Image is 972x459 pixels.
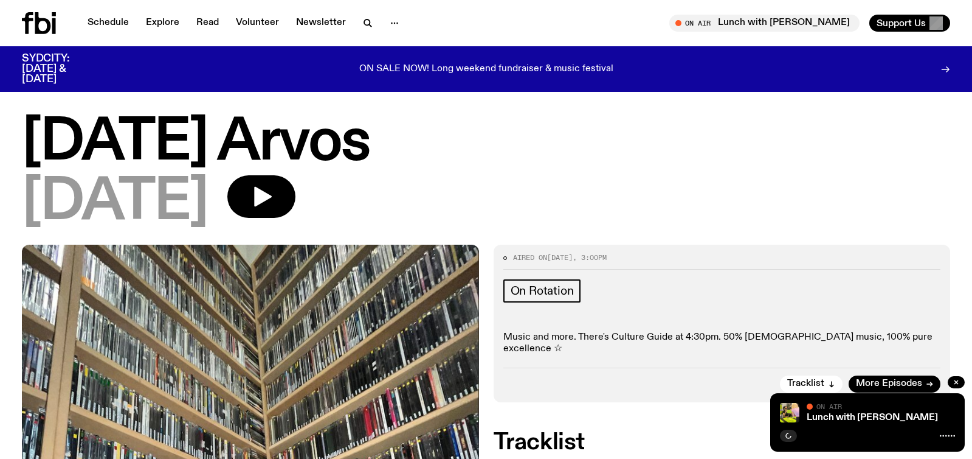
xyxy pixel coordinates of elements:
a: More Episodes [849,376,940,393]
button: Tracklist [780,376,843,393]
a: On Rotation [503,279,581,303]
a: Lunch with [PERSON_NAME] [807,413,938,422]
span: , 3:00pm [573,253,607,262]
span: [DATE] [22,175,208,230]
p: ON SALE NOW! Long weekend fundraiser & music festival [359,64,613,75]
a: Volunteer [229,15,286,32]
p: Music and more. There's Culture Guide at 4:30pm. 50% [DEMOGRAPHIC_DATA] music, 100% pure excellen... [503,332,941,355]
a: Explore [139,15,187,32]
h1: [DATE] Arvos [22,116,950,170]
span: [DATE] [547,253,573,262]
h3: SYDCITY: [DATE] & [DATE] [22,54,100,85]
a: Read [189,15,226,32]
span: Support Us [877,18,926,29]
span: Tracklist [787,379,824,388]
a: Schedule [80,15,136,32]
button: Support Us [869,15,950,32]
button: On AirLunch with [PERSON_NAME] [669,15,860,32]
span: On Air [816,402,842,410]
span: Aired on [513,253,547,262]
span: More Episodes [856,379,922,388]
a: Newsletter [289,15,353,32]
h2: Tracklist [494,432,951,454]
span: On Rotation [511,284,574,298]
